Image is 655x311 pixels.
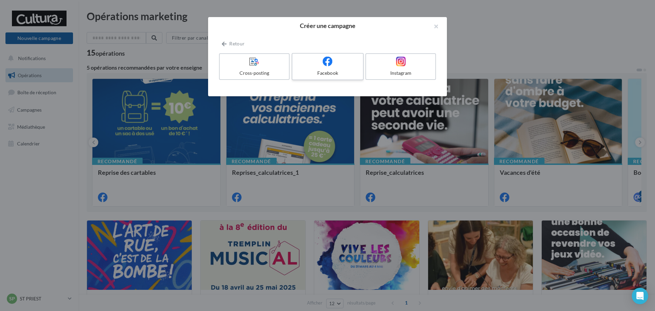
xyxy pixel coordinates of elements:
[632,288,648,304] div: Open Intercom Messenger
[222,70,286,76] div: Cross-posting
[295,70,360,76] div: Facebook
[369,70,433,76] div: Instagram
[219,23,436,29] h2: Créer une campagne
[219,40,247,48] button: Retour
